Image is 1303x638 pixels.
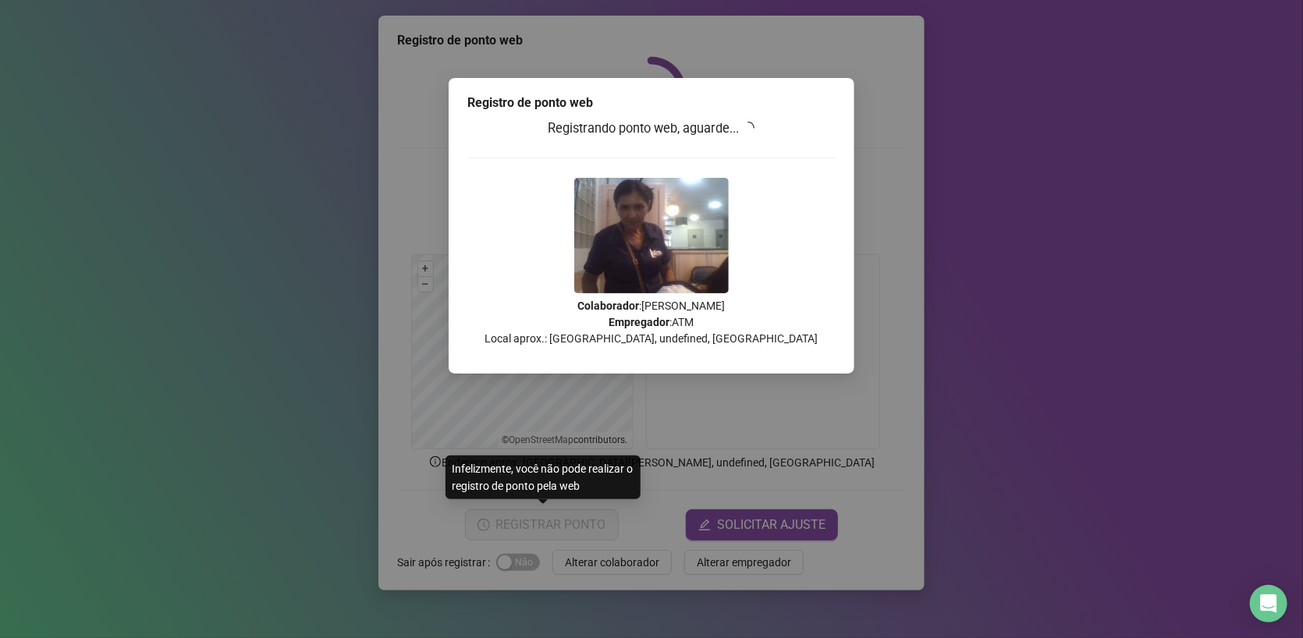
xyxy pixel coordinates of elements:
h3: Registrando ponto web, aguarde... [467,119,836,139]
span: loading [742,122,754,134]
div: Registro de ponto web [467,94,836,112]
strong: Empregador [609,316,670,328]
div: Infelizmente, você não pode realizar o registro de ponto pela web [446,455,641,499]
img: 9k= [574,178,729,293]
p: : [PERSON_NAME] : ATM Local aprox.: [GEOGRAPHIC_DATA], undefined, [GEOGRAPHIC_DATA] [467,298,836,347]
strong: Colaborador [578,300,640,312]
div: Open Intercom Messenger [1250,585,1287,622]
